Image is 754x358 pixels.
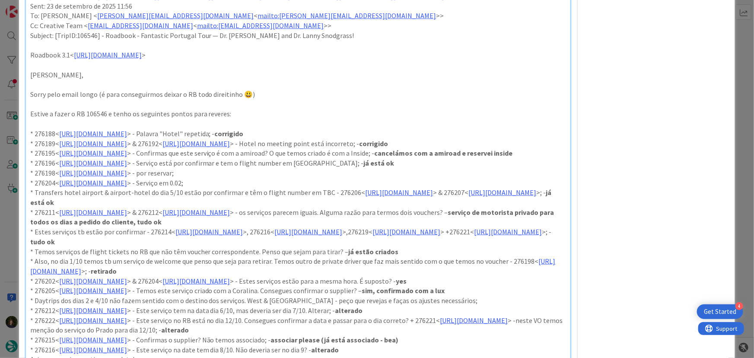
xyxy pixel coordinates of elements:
a: [URL][DOMAIN_NAME] [59,286,127,295]
p: Roadbook 3.1< > [30,50,566,60]
a: [URL][DOMAIN_NAME] [59,345,127,354]
strong: sim, confirmado com a lux [362,286,445,295]
div: Open Get Started checklist, remaining modules: 4 [697,304,743,319]
a: [URL][DOMAIN_NAME] [59,306,127,315]
p: * 276222< > - Este serviço no RB está no dia 12/10. Consegues confirmar a data e passar para o di... [30,316,566,335]
a: [URL][DOMAIN_NAME] [162,208,230,217]
a: [EMAIL_ADDRESS][DOMAIN_NAME] [88,21,193,30]
a: [URL][DOMAIN_NAME] [474,227,542,236]
a: [URL][DOMAIN_NAME] [59,149,127,157]
strong: retirado [91,267,117,275]
a: [URL][DOMAIN_NAME] [366,188,433,197]
strong: já está ok [364,159,394,167]
p: * 276195< > - Confirmas que este serviço é com a amiroad? O que temos criado é com a Inside; - [30,148,566,158]
a: [URL][DOMAIN_NAME] [59,277,127,285]
p: * 276211< > & 276212< > - os serviços parecem iguais. Alguma razão para termos dois vouchers? – [30,208,566,227]
a: [URL][DOMAIN_NAME] [469,188,537,197]
a: mailto:[EMAIL_ADDRESS][DOMAIN_NAME] [197,21,324,30]
a: [URL][DOMAIN_NAME] [59,316,127,325]
strong: já estão criados [349,247,399,256]
p: * 276204< > - Serviço em 0.02; [30,178,566,188]
p: * 276189< > & 276192< > - Hotel no meeting point está incorreto; - [30,139,566,149]
strong: já está ok [30,188,553,207]
p: * 276205< > - Temos este serviço criado com a Coralina. Consegues confirmar o supplier? – [30,286,566,296]
p: * 276196< > - Serviço está por confirmar e tem o flight number em [GEOGRAPHIC_DATA]; - [30,158,566,168]
span: Support [18,1,39,12]
p: * Temos serviços de flight tickets no RB que não têm voucher correspondente. Penso que sejam para... [30,247,566,257]
strong: associar please (já está associado - bea) [271,336,399,344]
p: * Daytrips dos dias 2 e 4/10 não fazem sentido com o destino dos serviços. West & [GEOGRAPHIC_DAT... [30,296,566,306]
a: [URL][DOMAIN_NAME] [175,227,243,236]
p: * 276212< > - Este serviço tem na data dia 6/10, mas deveria ser dia 7/10. Alterar; - [30,306,566,316]
a: [URL][DOMAIN_NAME] [440,316,508,325]
a: [URL][DOMAIN_NAME] [59,169,127,177]
strong: cancelámos com a amiroad e reservei inside [375,149,513,157]
a: [URL][DOMAIN_NAME] [275,227,343,236]
p: * 276215< > - Confirmas o supplier? Não temos associado; - [30,335,566,345]
a: [URL][DOMAIN_NAME] [373,227,441,236]
p: Sorry pelo email longo (é para conseguirmos deixar o RB todo direitinho 😃) [30,89,566,99]
p: Sent: 23 de setembro de 2025 11:56 [30,1,566,11]
p: * 276188< > - Palavra "Hotel" repetida; - [30,129,566,139]
strong: tudo ok [30,237,55,246]
p: Cc: Creative Team < < >> [30,21,566,31]
p: * Also, no dia 1/10 temos tb um serviço de welcome que penso que seja para retirar. Temos outro d... [30,256,566,276]
p: * 276198< > - por reservar; [30,168,566,178]
a: [URL][DOMAIN_NAME] [74,51,142,59]
p: * 276202< > & 276204< > - Estes serviços estão para a mesma hora. É suposto? - [30,276,566,286]
div: Get Started [704,307,736,316]
a: [URL][DOMAIN_NAME] [59,208,127,217]
strong: serviço de motorista privado para todos os dias a pedido do cliente, tudo ok [30,208,556,227]
strong: alterado [161,326,189,334]
a: [URL][DOMAIN_NAME] [59,139,127,148]
a: [URL][DOMAIN_NAME] [30,257,556,275]
strong: corrigido [215,129,244,138]
div: 4 [735,302,743,310]
a: [URL][DOMAIN_NAME] [59,179,127,187]
strong: corrigido [360,139,388,148]
a: [URL][DOMAIN_NAME] [162,277,230,285]
p: Estive a fazer o RB 106546 e tenho os seguintes pontos para reveres: [30,109,566,119]
a: [URL][DOMAIN_NAME] [59,129,127,138]
p: Subject: [TripID:106546] - Roadbook - Fantastic Portugal Tour — Dr. [PERSON_NAME] and Dr. Lanny S... [30,31,566,41]
strong: alterado [312,345,339,354]
p: To: [PERSON_NAME] < < >> [30,11,566,21]
a: [URL][DOMAIN_NAME] [162,139,230,148]
p: [PERSON_NAME], [30,70,566,80]
a: [PERSON_NAME][EMAIL_ADDRESS][DOMAIN_NAME] [97,11,254,20]
p: * Estes serviços tb estão por confirmar - 276214< >, 276216< >,276219< > +276221< >; - [30,227,566,246]
a: [URL][DOMAIN_NAME] [59,159,127,167]
p: * Transfers hotel airport & airport-hotel do dia 5/10 estão por confirmar e têm o flight number e... [30,188,566,207]
strong: alterado [335,306,363,315]
p: * 276216< > - Este serviço na date tem dia 8/10. Não deveria ser no dia 9? - [30,345,566,355]
a: mailto:[PERSON_NAME][EMAIL_ADDRESS][DOMAIN_NAME] [258,11,436,20]
strong: yes [396,277,407,285]
a: [URL][DOMAIN_NAME] [59,336,127,344]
